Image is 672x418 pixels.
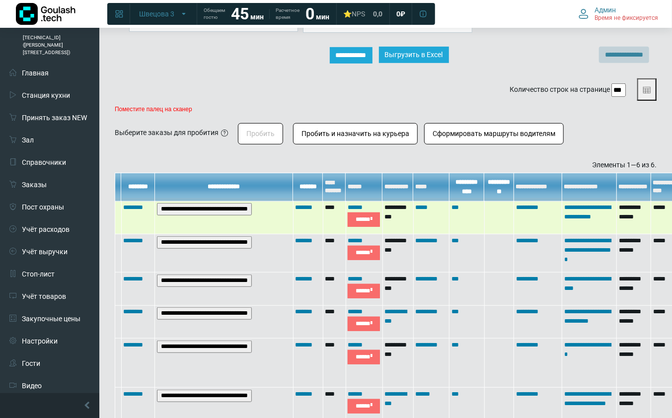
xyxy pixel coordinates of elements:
[238,123,283,144] button: Пробить
[276,7,299,21] span: Расчетное время
[400,9,405,18] span: ₽
[337,5,388,23] a: ⭐NPS 0,0
[373,9,382,18] span: 0,0
[115,106,657,113] p: Поместите палец на сканер
[198,5,335,23] a: Обещаем гостю 45 мин Расчетное время 0 мин
[133,6,194,22] button: Швецова 3
[352,10,365,18] span: NPS
[16,3,75,25] img: Логотип компании Goulash.tech
[595,14,658,22] span: Время не фиксируется
[510,84,610,95] label: Количество строк на странице
[595,5,616,14] span: Админ
[396,9,400,18] span: 0
[231,4,249,23] strong: 45
[424,123,564,144] button: Сформировать маршруты водителям
[250,13,264,21] span: мин
[204,7,225,21] span: Обещаем гостю
[390,5,411,23] a: 0 ₽
[115,128,219,138] div: Выберите заказы для пробития
[305,4,314,23] strong: 0
[115,160,657,170] div: Элементы 1—6 из 6.
[379,47,449,63] button: Выгрузить в Excel
[293,123,418,144] button: Пробить и назначить на курьера
[343,9,365,18] div: ⭐
[316,13,329,21] span: мин
[139,9,174,18] span: Швецова 3
[573,3,664,24] button: Админ Время не фиксируется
